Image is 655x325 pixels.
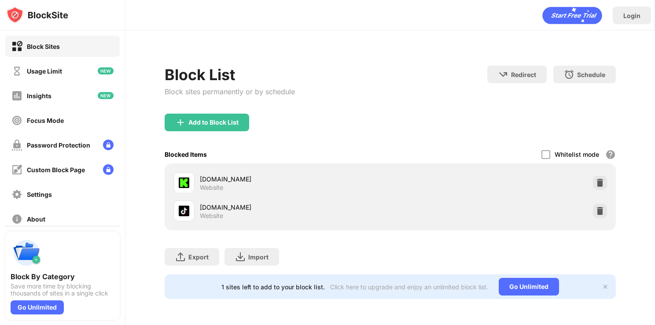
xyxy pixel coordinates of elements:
[188,253,209,261] div: Export
[27,67,62,75] div: Usage Limit
[27,215,45,223] div: About
[179,177,189,188] img: favicons
[11,164,22,175] img: customize-block-page-off.svg
[11,283,114,297] div: Save more time by blocking thousands of sites in a single click
[11,237,42,269] img: push-categories.svg
[27,166,85,174] div: Custom Block Page
[221,283,325,291] div: 1 sites left to add to your block list.
[103,140,114,150] img: lock-menu.svg
[11,41,22,52] img: block-on.svg
[623,12,640,19] div: Login
[11,140,22,151] img: password-protection-off.svg
[165,87,295,96] div: Block sites permanently or by schedule
[103,164,114,175] img: lock-menu.svg
[188,119,239,126] div: Add to Block List
[165,151,207,158] div: Blocked Items
[11,90,22,101] img: insights-off.svg
[27,92,52,100] div: Insights
[179,206,189,216] img: favicons
[577,71,605,78] div: Schedule
[165,66,295,84] div: Block List
[11,115,22,126] img: focus-off.svg
[200,203,390,212] div: [DOMAIN_NAME]
[11,189,22,200] img: settings-off.svg
[11,214,22,225] img: about-off.svg
[602,283,609,290] img: x-button.svg
[511,71,536,78] div: Redirect
[200,212,223,220] div: Website
[27,117,64,124] div: Focus Mode
[98,67,114,74] img: new-icon.svg
[248,253,269,261] div: Import
[6,6,68,24] img: logo-blocksite.svg
[555,151,599,158] div: Whitelist mode
[11,300,64,314] div: Go Unlimited
[98,92,114,99] img: new-icon.svg
[330,283,488,291] div: Click here to upgrade and enjoy an unlimited block list.
[499,278,559,295] div: Go Unlimited
[27,191,52,198] div: Settings
[27,141,90,149] div: Password Protection
[200,174,390,184] div: [DOMAIN_NAME]
[11,66,22,77] img: time-usage-off.svg
[542,7,602,24] div: animation
[200,184,223,192] div: Website
[27,43,60,50] div: Block Sites
[11,272,114,281] div: Block By Category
